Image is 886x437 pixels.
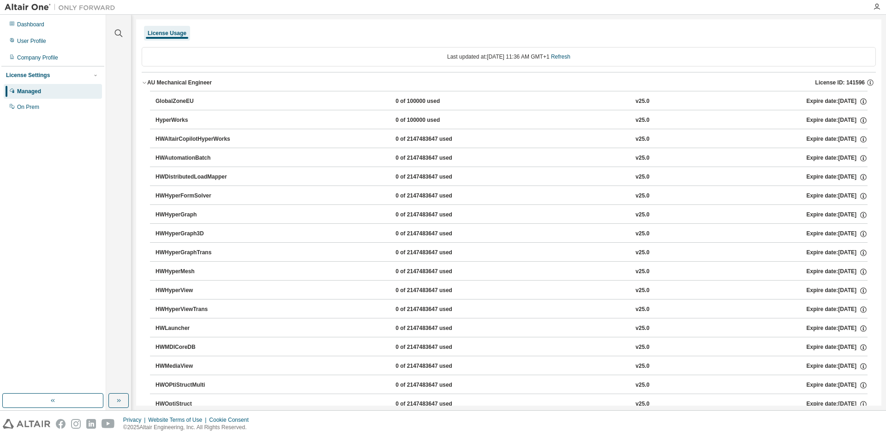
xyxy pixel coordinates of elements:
[395,154,479,162] div: 0 of 2147483647 used
[395,324,479,333] div: 0 of 2147483647 used
[156,362,239,371] div: HWMediaView
[635,192,649,200] div: v25.0
[156,337,868,358] button: HWMDICoreDB0 of 2147483647 usedv25.0Expire date:[DATE]
[635,268,649,276] div: v25.0
[156,400,239,408] div: HWOptiStruct
[807,362,868,371] div: Expire date: [DATE]
[123,424,254,431] p: © 2025 Altair Engineering, Inc. All Rights Reserved.
[6,72,50,79] div: License Settings
[395,230,479,238] div: 0 of 2147483647 used
[156,192,239,200] div: HWHyperFormSolver
[635,400,649,408] div: v25.0
[156,375,868,395] button: HWOPtiStructMulti0 of 2147483647 usedv25.0Expire date:[DATE]
[71,419,81,429] img: instagram.svg
[807,192,868,200] div: Expire date: [DATE]
[807,116,868,125] div: Expire date: [DATE]
[156,167,868,187] button: HWDistributedLoadMapper0 of 2147483647 usedv25.0Expire date:[DATE]
[395,362,479,371] div: 0 of 2147483647 used
[635,211,649,219] div: v25.0
[807,173,868,181] div: Expire date: [DATE]
[807,268,868,276] div: Expire date: [DATE]
[156,381,239,389] div: HWOPtiStructMulti
[635,154,649,162] div: v25.0
[815,79,865,86] span: License ID: 141596
[156,97,239,106] div: GlobalZoneEU
[17,103,39,111] div: On Prem
[156,148,868,168] button: HWAutomationBatch0 of 2147483647 usedv25.0Expire date:[DATE]
[156,243,868,263] button: HWHyperGraphTrans0 of 2147483647 usedv25.0Expire date:[DATE]
[3,419,50,429] img: altair_logo.svg
[156,394,868,414] button: HWOptiStruct0 of 2147483647 usedv25.0Expire date:[DATE]
[807,287,868,295] div: Expire date: [DATE]
[395,97,479,106] div: 0 of 100000 used
[156,230,239,238] div: HWHyperGraph3D
[156,249,239,257] div: HWHyperGraphTrans
[807,305,868,314] div: Expire date: [DATE]
[635,116,649,125] div: v25.0
[807,343,868,352] div: Expire date: [DATE]
[17,21,44,28] div: Dashboard
[156,135,239,144] div: HWAltairCopilotHyperWorks
[86,419,96,429] img: linkedin.svg
[5,3,120,12] img: Altair One
[156,305,239,314] div: HWHyperViewTrans
[156,91,868,112] button: GlobalZoneEU0 of 100000 usedv25.0Expire date:[DATE]
[635,343,649,352] div: v25.0
[395,211,479,219] div: 0 of 2147483647 used
[635,135,649,144] div: v25.0
[807,211,868,219] div: Expire date: [DATE]
[807,400,868,408] div: Expire date: [DATE]
[17,54,58,61] div: Company Profile
[142,47,876,66] div: Last updated at: [DATE] 11:36 AM GMT+1
[148,416,209,424] div: Website Terms of Use
[635,324,649,333] div: v25.0
[395,305,479,314] div: 0 of 2147483647 used
[102,419,115,429] img: youtube.svg
[209,416,254,424] div: Cookie Consent
[395,343,479,352] div: 0 of 2147483647 used
[156,110,868,131] button: HyperWorks0 of 100000 usedv25.0Expire date:[DATE]
[551,54,570,60] a: Refresh
[807,154,868,162] div: Expire date: [DATE]
[635,287,649,295] div: v25.0
[156,224,868,244] button: HWHyperGraph3D0 of 2147483647 usedv25.0Expire date:[DATE]
[395,287,479,295] div: 0 of 2147483647 used
[142,72,876,93] button: AU Mechanical EngineerLicense ID: 141596
[156,287,239,295] div: HWHyperView
[635,230,649,238] div: v25.0
[395,173,479,181] div: 0 of 2147483647 used
[156,205,868,225] button: HWHyperGraph0 of 2147483647 usedv25.0Expire date:[DATE]
[635,305,649,314] div: v25.0
[635,173,649,181] div: v25.0
[156,299,868,320] button: HWHyperViewTrans0 of 2147483647 usedv25.0Expire date:[DATE]
[156,129,868,150] button: HWAltairCopilotHyperWorks0 of 2147483647 usedv25.0Expire date:[DATE]
[156,116,239,125] div: HyperWorks
[807,97,868,106] div: Expire date: [DATE]
[156,281,868,301] button: HWHyperView0 of 2147483647 usedv25.0Expire date:[DATE]
[807,230,868,238] div: Expire date: [DATE]
[395,381,479,389] div: 0 of 2147483647 used
[56,419,66,429] img: facebook.svg
[156,318,868,339] button: HWLauncher0 of 2147483647 usedv25.0Expire date:[DATE]
[395,135,479,144] div: 0 of 2147483647 used
[807,324,868,333] div: Expire date: [DATE]
[395,192,479,200] div: 0 of 2147483647 used
[807,381,868,389] div: Expire date: [DATE]
[395,268,479,276] div: 0 of 2147483647 used
[395,400,479,408] div: 0 of 2147483647 used
[156,343,239,352] div: HWMDICoreDB
[156,211,239,219] div: HWHyperGraph
[635,381,649,389] div: v25.0
[17,88,41,95] div: Managed
[156,154,239,162] div: HWAutomationBatch
[807,135,868,144] div: Expire date: [DATE]
[17,37,46,45] div: User Profile
[395,249,479,257] div: 0 of 2147483647 used
[123,416,148,424] div: Privacy
[635,249,649,257] div: v25.0
[635,362,649,371] div: v25.0
[635,97,649,106] div: v25.0
[395,116,479,125] div: 0 of 100000 used
[156,173,239,181] div: HWDistributedLoadMapper
[156,324,239,333] div: HWLauncher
